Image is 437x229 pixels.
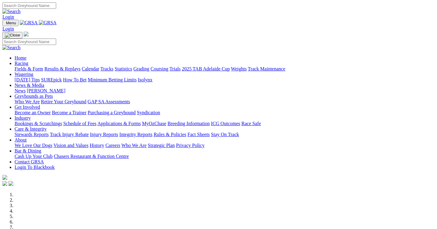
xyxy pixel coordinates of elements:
[105,143,120,148] a: Careers
[2,32,22,39] button: Toggle navigation
[15,143,435,148] div: About
[15,77,435,83] div: Wagering
[154,132,186,137] a: Rules & Policies
[52,110,86,115] a: Become a Trainer
[15,148,41,153] a: Bar & Dining
[15,159,44,164] a: Contact GRSA
[2,26,14,31] a: Login
[2,9,21,14] img: Search
[142,121,166,126] a: MyOzChase
[15,126,47,132] a: Care & Integrity
[15,121,62,126] a: Bookings & Scratchings
[5,33,20,38] img: Close
[88,77,137,82] a: Minimum Betting Limits
[134,66,149,71] a: Grading
[15,121,435,126] div: Industry
[63,77,87,82] a: How To Bet
[115,66,132,71] a: Statistics
[90,143,104,148] a: History
[63,121,96,126] a: Schedule of Fees
[15,99,435,104] div: Greyhounds as Pets
[8,181,13,186] img: twitter.svg
[148,143,175,148] a: Strategic Plan
[41,77,62,82] a: SUREpick
[15,137,27,142] a: About
[90,132,118,137] a: Injury Reports
[2,175,7,180] img: logo-grsa-white.png
[15,110,435,115] div: Get Involved
[54,154,129,159] a: Chasers Restaurant & Function Centre
[151,66,168,71] a: Coursing
[15,143,52,148] a: We Love Our Dogs
[39,20,57,26] img: GRSA
[24,32,29,36] img: logo-grsa-white.png
[15,72,33,77] a: Wagering
[15,165,55,170] a: Login To Blackbook
[15,115,31,121] a: Industry
[2,2,56,9] input: Search
[15,88,435,94] div: News & Media
[15,104,40,110] a: Get Involved
[15,99,40,104] a: Who We Are
[20,20,38,26] img: GRSA
[138,77,152,82] a: Isolynx
[27,88,65,93] a: [PERSON_NAME]
[97,121,141,126] a: Applications & Forms
[15,154,53,159] a: Cash Up Your Club
[2,14,14,19] a: Login
[15,110,51,115] a: Become an Owner
[82,66,99,71] a: Calendar
[15,132,435,137] div: Care & Integrity
[44,66,80,71] a: Results & Replays
[15,66,435,72] div: Racing
[176,143,205,148] a: Privacy Policy
[53,143,88,148] a: Vision and Values
[231,66,247,71] a: Weights
[15,77,40,82] a: [DATE] Tips
[15,94,53,99] a: Greyhounds as Pets
[88,99,130,104] a: GAP SA Assessments
[88,110,136,115] a: Purchasing a Greyhound
[241,121,261,126] a: Race Safe
[2,45,21,50] img: Search
[100,66,113,71] a: Tracks
[211,121,240,126] a: ICG Outcomes
[15,66,43,71] a: Fields & Form
[168,121,210,126] a: Breeding Information
[15,55,26,60] a: Home
[41,99,86,104] a: Retire Your Greyhound
[2,181,7,186] img: facebook.svg
[50,132,89,137] a: Track Injury Rebate
[15,154,435,159] div: Bar & Dining
[2,39,56,45] input: Search
[248,66,285,71] a: Track Maintenance
[15,132,49,137] a: Stewards Reports
[137,110,160,115] a: Syndication
[182,66,230,71] a: 2025 TAB Adelaide Cup
[121,143,147,148] a: Who We Are
[2,20,19,26] button: Toggle navigation
[188,132,210,137] a: Fact Sheets
[169,66,181,71] a: Trials
[6,21,16,25] span: Menu
[119,132,152,137] a: Integrity Reports
[15,83,44,88] a: News & Media
[211,132,239,137] a: Stay On Track
[15,88,25,93] a: News
[15,61,28,66] a: Racing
